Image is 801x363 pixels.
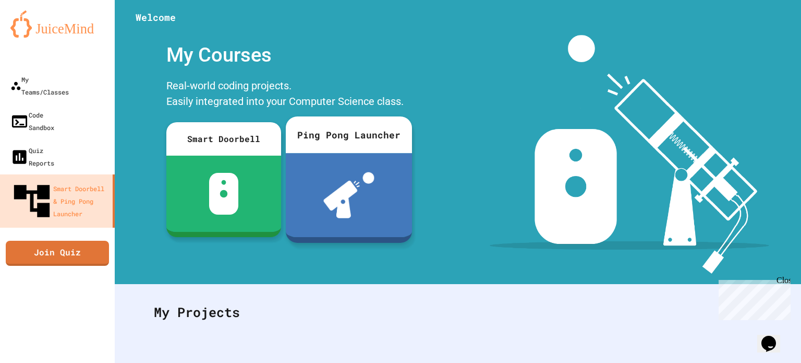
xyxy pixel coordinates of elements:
[161,35,411,75] div: My Courses
[166,122,281,156] div: Smart Doorbell
[10,10,104,38] img: logo-orange.svg
[286,116,412,153] div: Ping Pong Launcher
[10,180,108,223] div: Smart Doorbell & Ping Pong Launcher
[714,276,791,320] iframe: chat widget
[4,4,72,66] div: Chat with us now!Close
[143,292,772,333] div: My Projects
[6,241,109,266] a: Join Quiz
[10,109,54,134] div: Code Sandbox
[209,173,239,215] img: sdb-white.svg
[10,144,54,169] div: Quiz Reports
[10,73,69,98] div: My Teams/Classes
[757,321,791,353] iframe: chat widget
[323,172,374,218] img: ppl-with-ball.png
[161,75,411,114] div: Real-world coding projects. Easily integrated into your Computer Science class.
[490,35,769,274] img: banner-image-my-projects.png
